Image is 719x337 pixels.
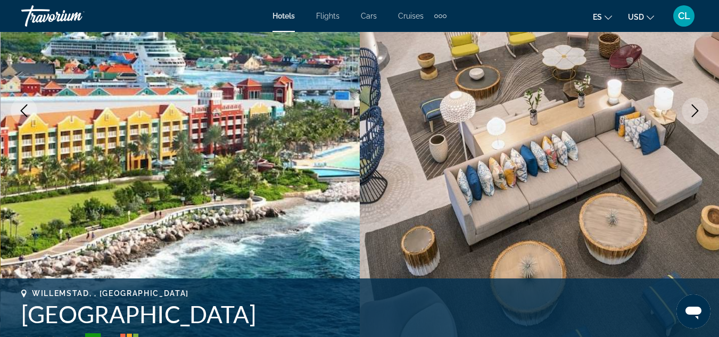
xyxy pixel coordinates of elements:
iframe: Botón para iniciar la ventana de mensajería [676,294,710,328]
a: Flights [316,12,340,20]
button: Extra navigation items [434,7,447,24]
span: Willemstad, , [GEOGRAPHIC_DATA] [32,289,189,298]
button: Change language [593,9,612,24]
span: es [593,13,602,21]
a: Cruises [398,12,424,20]
button: Previous image [11,97,37,124]
button: Change currency [628,9,654,24]
span: USD [628,13,644,21]
a: Hotels [272,12,295,20]
a: Cars [361,12,377,20]
button: User Menu [670,5,698,27]
h1: [GEOGRAPHIC_DATA] [21,300,698,328]
span: CL [678,11,690,21]
button: Next image [682,97,708,124]
a: Travorium [21,2,128,30]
